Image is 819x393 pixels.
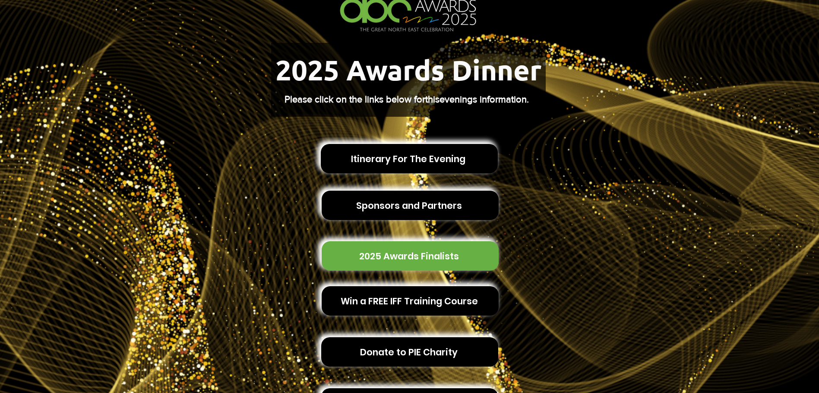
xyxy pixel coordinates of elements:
span: Please click on the links below for [285,94,425,104]
span: 2025 Awards Dinner [275,52,541,87]
span: evenings information. [440,94,529,104]
span: Itinerary For The Evening [351,152,465,166]
span: this [425,94,440,104]
span: 2025 Awards Finalists [359,249,459,263]
a: 2025 Awards Finalists [322,241,499,271]
a: Donate to PIE Charity [321,337,498,367]
a: Win a FREE IFF Training Course [322,286,499,316]
span: Donate to PIE Charity [360,345,458,359]
span: Sponsors and Partners [356,199,462,212]
a: Sponsors and Partners [322,191,499,220]
a: Itinerary For The Evening [321,144,498,173]
span: Win a FREE IFF Training Course [341,294,478,308]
